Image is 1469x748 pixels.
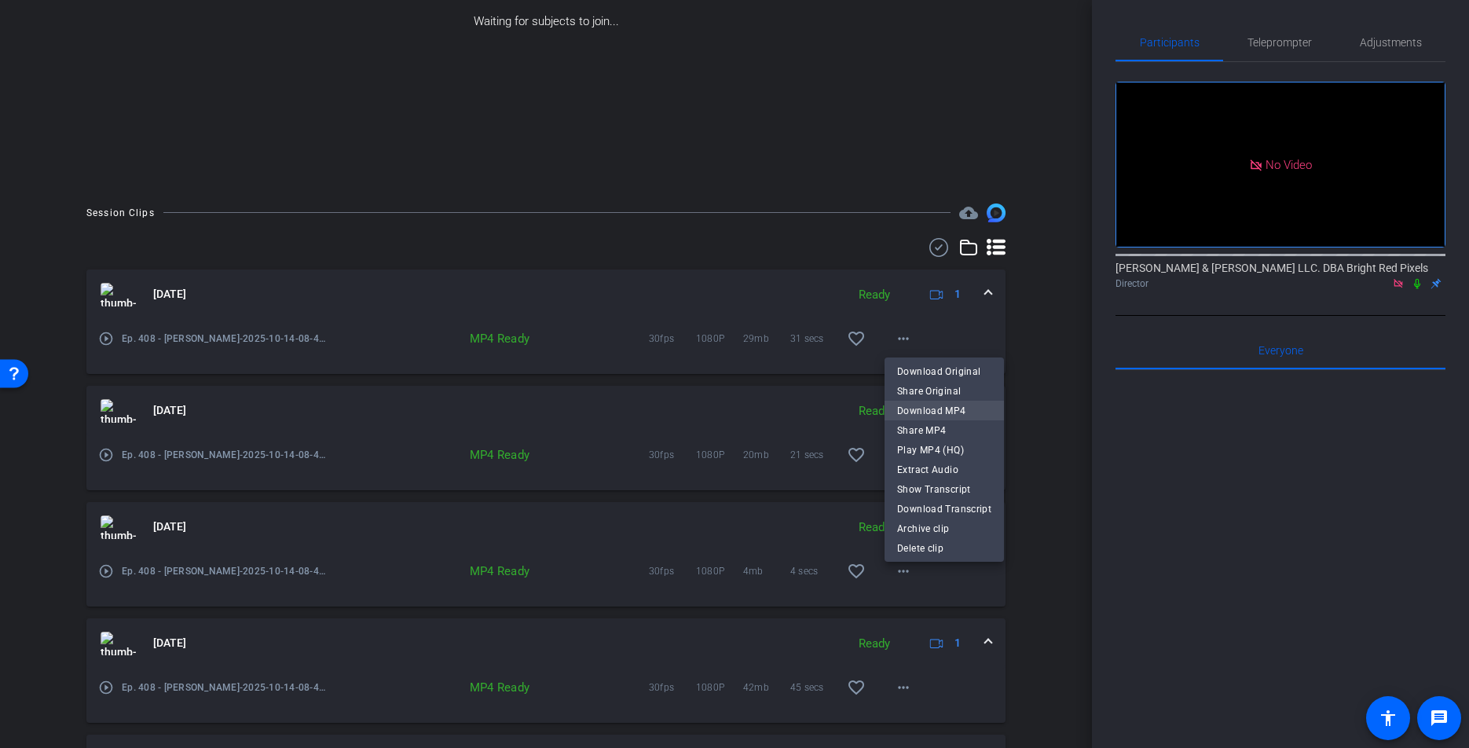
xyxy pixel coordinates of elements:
span: Show Transcript [897,480,991,499]
span: Download Original [897,362,991,381]
span: Share Original [897,382,991,401]
span: Download MP4 [897,401,991,420]
span: Download Transcript [897,500,991,519]
span: Extract Audio [897,460,991,479]
span: Play MP4 (HQ) [897,441,991,460]
span: Archive clip [897,519,991,538]
span: Share MP4 [897,421,991,440]
span: Delete clip [897,539,991,558]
